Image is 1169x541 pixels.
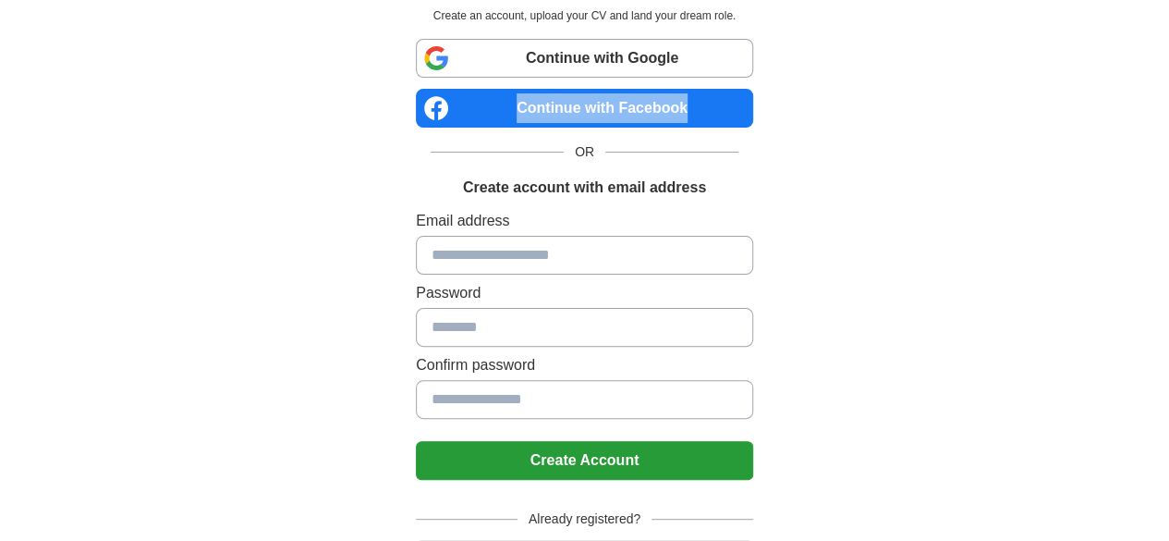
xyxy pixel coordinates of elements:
label: Password [416,282,753,304]
span: OR [564,142,605,162]
button: Create Account [416,441,753,480]
a: Continue with Google [416,39,753,78]
label: Email address [416,210,753,232]
h1: Create account with email address [463,177,706,199]
p: Create an account, upload your CV and land your dream role. [420,7,749,24]
span: Already registered? [518,510,651,529]
a: Continue with Facebook [416,89,753,128]
label: Confirm password [416,354,753,376]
